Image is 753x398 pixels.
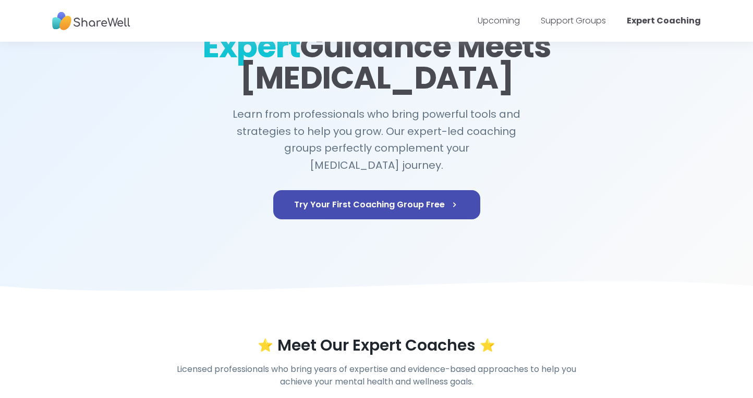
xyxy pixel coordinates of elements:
[541,15,606,27] a: Support Groups
[273,190,480,219] a: Try Your First Coaching Group Free
[176,363,577,388] h4: Licensed professionals who bring years of expertise and evidence-based approaches to help you ach...
[258,337,273,354] span: ⭐
[478,15,520,27] a: Upcoming
[52,7,130,35] img: ShareWell Nav Logo
[226,106,527,173] h2: Learn from professionals who bring powerful tools and strategies to help you grow. Our expert-led...
[480,337,495,354] span: ⭐
[202,24,300,68] span: Expert
[627,15,701,27] a: Expert Coaching
[277,336,476,355] h3: Meet Our Expert Coaches
[201,31,552,93] h1: Guidance Meets [MEDICAL_DATA]
[294,198,459,211] span: Try Your First Coaching Group Free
